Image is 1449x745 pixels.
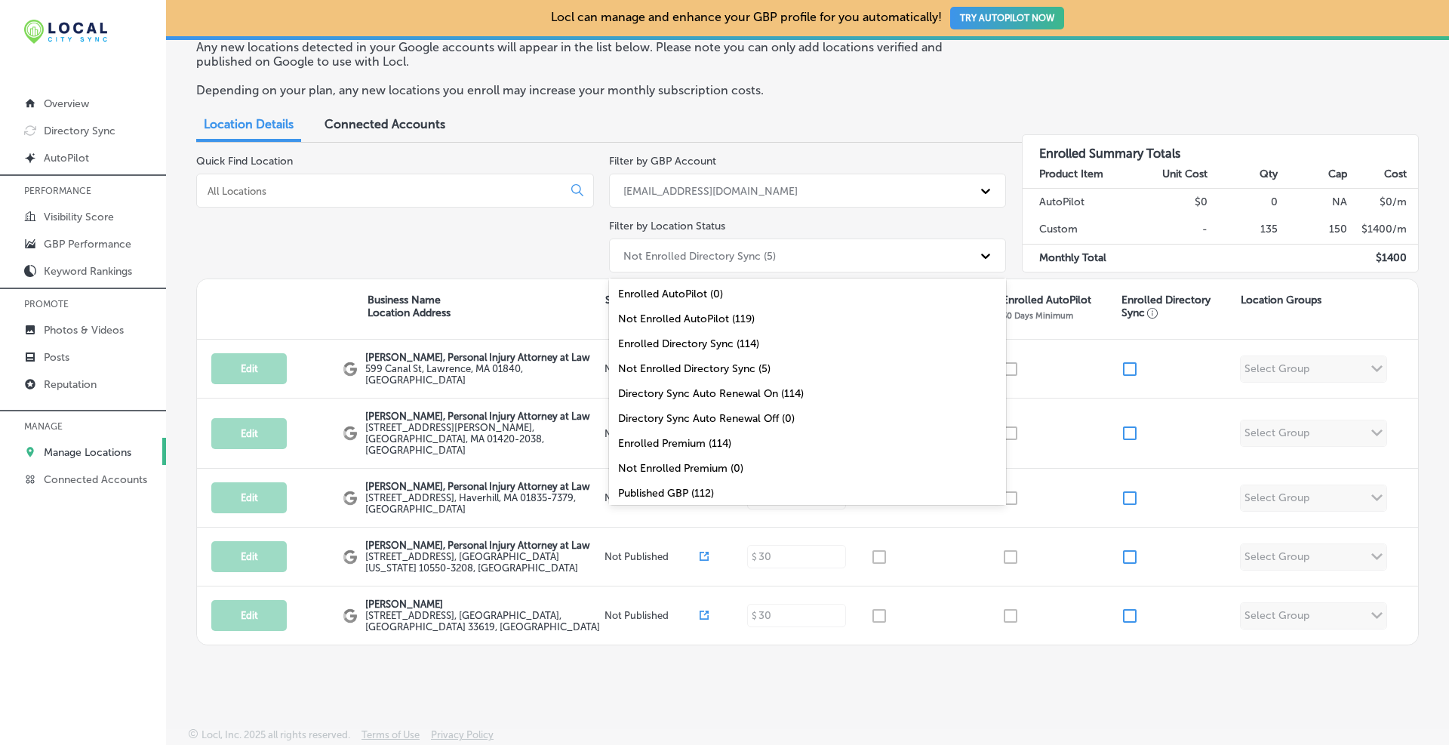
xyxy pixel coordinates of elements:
[1278,188,1349,216] td: NA
[623,184,798,197] div: [EMAIL_ADDRESS][DOMAIN_NAME]
[1139,161,1209,189] th: Unit Cost
[1039,168,1103,180] strong: Product Item
[609,220,725,232] label: Filter by Location Status
[44,97,89,110] p: Overview
[343,362,358,377] img: logo
[24,20,107,44] img: 12321ecb-abad-46dd-be7f-2600e8d3409flocal-city-sync-logo-rectangle.png
[211,482,287,513] button: Edit
[1139,188,1209,216] td: $0
[1002,310,1073,321] p: 30 Days Minimum
[365,352,601,363] p: [PERSON_NAME], Personal Injury Attorney at Law
[605,551,700,562] p: Not Published
[44,446,131,459] p: Manage Locations
[44,238,131,251] p: GBP Performance
[605,492,700,503] p: Not Published
[609,381,1007,406] div: Directory Sync Auto Renewal On (114)
[365,481,601,492] p: [PERSON_NAME], Personal Injury Attorney at Law
[211,541,287,572] button: Edit
[1121,294,1233,319] p: Enrolled Directory Sync
[343,426,358,441] img: logo
[211,418,287,449] button: Edit
[44,324,124,337] p: Photos & Videos
[365,363,601,386] label: 599 Canal St , Lawrence, MA 01840, [GEOGRAPHIC_DATA]
[609,481,1007,506] div: Published GBP (112)
[609,431,1007,456] div: Enrolled Premium (114)
[365,551,601,574] label: [STREET_ADDRESS] , [GEOGRAPHIC_DATA][US_STATE] 10550-3208, [GEOGRAPHIC_DATA]
[1023,244,1139,272] td: Monthly Total
[1139,216,1209,244] td: -
[1241,294,1321,306] p: Location Groups
[44,211,114,223] p: Visibility Score
[605,610,700,621] p: Not Published
[365,411,601,422] p: [PERSON_NAME], Personal Injury Attorney at Law
[204,117,294,131] span: Location Details
[211,353,287,384] button: Edit
[605,363,700,374] p: Not Published
[1002,294,1091,306] p: Enrolled AutoPilot
[1278,161,1349,189] th: Cap
[196,155,293,168] label: Quick Find Location
[206,184,559,198] input: All Locations
[609,282,1007,306] div: Enrolled AutoPilot (0)
[365,492,601,515] label: [STREET_ADDRESS] , Haverhill, MA 01835-7379, [GEOGRAPHIC_DATA]
[605,428,700,439] p: Not Published
[44,378,97,391] p: Reputation
[343,608,358,623] img: logo
[202,729,350,740] p: Locl, Inc. 2025 all rights reserved.
[950,7,1064,29] button: TRY AUTOPILOT NOW
[1348,216,1418,244] td: $ 1400 /m
[1348,161,1418,189] th: Cost
[1023,135,1419,161] h3: Enrolled Summary Totals
[44,125,115,137] p: Directory Sync
[609,456,1007,481] div: Not Enrolled Premium (0)
[365,610,601,633] label: [STREET_ADDRESS] , [GEOGRAPHIC_DATA], [GEOGRAPHIC_DATA] 33619, [GEOGRAPHIC_DATA]
[1348,244,1418,272] td: $ 1400
[365,599,601,610] p: [PERSON_NAME]
[1208,216,1278,244] td: 135
[623,249,776,262] div: Not Enrolled Directory Sync (5)
[44,152,89,165] p: AutoPilot
[609,155,716,168] label: Filter by GBP Account
[211,600,287,631] button: Edit
[365,422,601,456] label: [STREET_ADDRESS][PERSON_NAME] , [GEOGRAPHIC_DATA], MA 01420-2038, [GEOGRAPHIC_DATA]
[1348,188,1418,216] td: $ 0 /m
[343,491,358,506] img: logo
[343,550,358,565] img: logo
[1208,161,1278,189] th: Qty
[196,40,991,69] p: Any new locations detected in your Google accounts will appear in the list below. Please note you...
[365,540,601,551] p: [PERSON_NAME], Personal Injury Attorney at Law
[609,406,1007,431] div: Directory Sync Auto Renewal Off (0)
[196,83,991,97] p: Depending on your plan, any new locations you enroll may increase your monthly subscription costs.
[609,356,1007,381] div: Not Enrolled Directory Sync (5)
[609,306,1007,331] div: Not Enrolled AutoPilot (119)
[609,331,1007,356] div: Enrolled Directory Sync (114)
[1023,216,1139,244] td: Custom
[605,294,700,306] p: Status
[1278,216,1349,244] td: 150
[44,265,132,278] p: Keyword Rankings
[1023,188,1139,216] td: AutoPilot
[1208,188,1278,216] td: 0
[325,117,445,131] span: Connected Accounts
[44,473,147,486] p: Connected Accounts
[368,294,451,319] p: Business Name Location Address
[44,351,69,364] p: Posts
